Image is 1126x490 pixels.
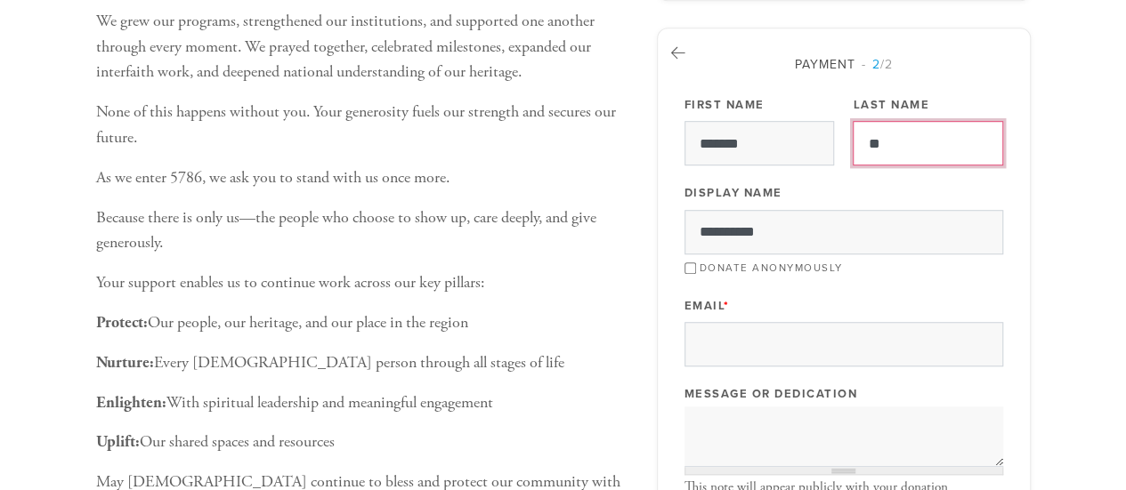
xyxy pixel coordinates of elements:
[96,392,166,413] b: Enlighten:
[685,298,730,314] label: Email
[96,205,630,257] p: Because there is only us—the people who choose to show up, care deeply, and give generously.
[685,55,1003,74] div: Payment
[96,270,630,296] p: Your support enables us to continue work across our key pillars:
[96,310,630,336] p: Our people, our heritage, and our place in the region
[96,352,154,373] b: Nurture:
[96,430,630,455] p: Our shared spaces and resources
[96,431,140,452] b: Uplift:
[700,261,843,274] label: Donate Anonymously
[724,299,730,313] span: This field is required.
[853,97,929,113] label: Last Name
[685,386,858,402] label: Message or dedication
[96,100,630,151] p: None of this happens without you. Your generosity fuels our strength and secures our future.
[96,165,630,191] p: As we enter 5786, we ask you to stand with us once more.
[872,57,880,72] span: 2
[96,350,630,376] p: Every [DEMOGRAPHIC_DATA] person through all stages of life
[96,9,630,85] p: We grew our programs, strengthened our institutions, and supported one another through every mome...
[685,185,782,201] label: Display Name
[96,312,148,333] b: Protect:
[862,57,893,72] span: /2
[685,97,765,113] label: First Name
[96,390,630,416] p: With spiritual leadership and meaningful engagement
